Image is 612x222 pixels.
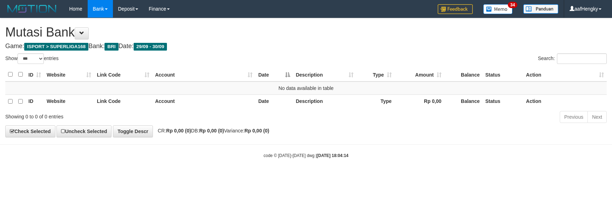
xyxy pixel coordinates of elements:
[26,68,44,81] th: ID: activate to sort column ascending
[152,94,255,108] th: Account
[5,125,55,137] a: Check Selected
[557,53,607,64] input: Search:
[56,125,112,137] a: Uncheck Selected
[395,94,444,108] th: Rp 0,00
[5,53,59,64] label: Show entries
[5,25,607,39] h1: Mutasi Bank
[94,94,152,108] th: Link Code
[483,68,523,81] th: Status
[5,81,607,95] td: No data available in table
[523,68,607,81] th: Action: activate to sort column ascending
[152,68,255,81] th: Account: activate to sort column ascending
[293,94,356,108] th: Description
[5,43,607,50] h4: Game: Bank: Date:
[264,153,349,158] small: code © [DATE]-[DATE] dwg |
[154,128,269,133] span: CR: DB: Variance:
[587,111,607,123] a: Next
[483,94,523,108] th: Status
[255,94,293,108] th: Date
[113,125,153,137] a: Toggle Descr
[26,94,44,108] th: ID
[134,43,167,51] span: 29/09 - 30/09
[199,128,224,133] strong: Rp 0,00 (0)
[44,94,94,108] th: Website
[255,68,293,81] th: Date: activate to sort column descending
[395,68,444,81] th: Amount: activate to sort column ascending
[444,94,483,108] th: Balance
[356,94,395,108] th: Type
[356,68,395,81] th: Type: activate to sort column ascending
[5,4,59,14] img: MOTION_logo.png
[438,4,473,14] img: Feedback.jpg
[166,128,191,133] strong: Rp 0,00 (0)
[44,68,94,81] th: Website: activate to sort column ascending
[293,68,356,81] th: Description: activate to sort column ascending
[560,111,588,123] a: Previous
[24,43,88,51] span: ISPORT > SUPERLIGA168
[523,94,607,108] th: Action
[508,2,517,8] span: 34
[538,53,607,64] label: Search:
[5,110,250,120] div: Showing 0 to 0 of 0 entries
[523,4,558,14] img: panduan.png
[244,128,269,133] strong: Rp 0,00 (0)
[483,4,513,14] img: Button%20Memo.svg
[94,68,152,81] th: Link Code: activate to sort column ascending
[18,53,44,64] select: Showentries
[444,68,483,81] th: Balance
[105,43,118,51] span: BRI
[317,153,348,158] strong: [DATE] 18:04:14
